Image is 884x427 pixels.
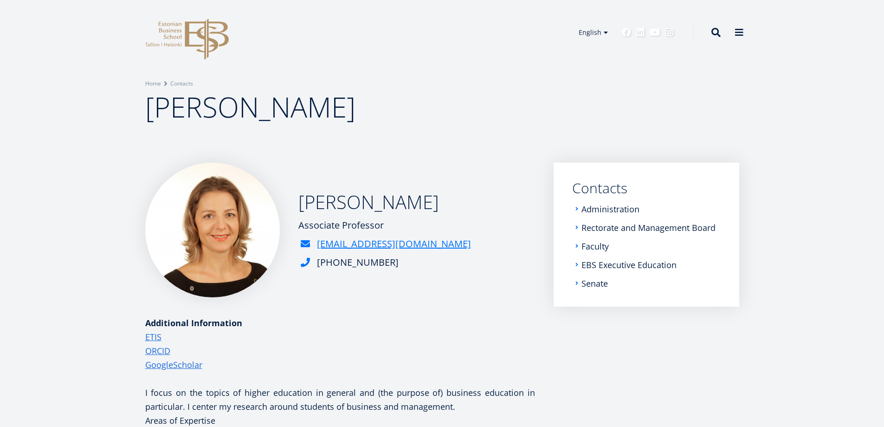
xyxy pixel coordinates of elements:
[145,358,202,372] a: GoogleScholar
[145,330,161,344] a: ETIS
[622,28,631,37] a: Facebook
[581,223,716,232] a: Rectorate and Management Board
[572,181,721,195] a: Contacts
[317,256,399,269] div: [PHONE_NUMBER]
[298,218,471,232] div: Associate Professor
[145,386,535,414] p: I focus on the topics of higher education in general and (the purpose of) business education in p...
[581,279,608,288] a: Senate
[298,191,471,214] h2: [PERSON_NAME]
[170,79,193,88] a: Contacts
[317,237,471,251] a: [EMAIL_ADDRESS][DOMAIN_NAME]
[650,28,660,37] a: Youtube
[581,204,639,214] a: Administration
[665,28,674,37] a: Instagram
[636,28,645,37] a: Linkedin
[145,163,280,297] img: Riina Koris
[581,260,677,269] a: EBS Executive Education
[145,344,170,358] a: ORCID
[581,242,609,251] a: Faculty
[145,316,535,330] div: Additional Information
[145,88,355,126] span: [PERSON_NAME]
[145,79,161,88] a: Home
